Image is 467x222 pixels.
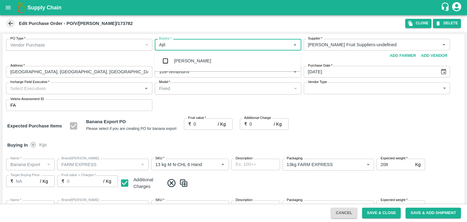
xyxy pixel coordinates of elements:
div: Additional Charges [133,176,163,190]
button: Save & Close [362,208,401,218]
p: ₹ [244,121,247,127]
label: SKU [155,198,164,203]
label: Fruit value [188,116,206,120]
label: Model [159,80,170,85]
p: ₹ [61,178,64,185]
label: Additional Charge [244,116,271,120]
p: 13kg FARM EXPRESS [287,161,333,168]
p: / Kg [218,121,226,127]
input: 0.0 [67,175,103,187]
p: / Kg [274,121,282,127]
input: SKU [153,202,209,210]
div: customer-support [441,2,451,13]
input: 0.0 [376,159,413,170]
button: Clone [405,19,431,28]
p: Kg [415,203,420,210]
a: Supply Chain [27,3,441,12]
label: Vendor Type [308,80,327,85]
input: Select Supplier [306,41,430,49]
div: buying_in [30,139,52,151]
label: PO Type [10,36,26,41]
label: Purchase Date [308,63,332,68]
button: Open [440,41,448,49]
button: Save & Add Shipment [406,208,461,218]
p: ₹ [188,121,191,127]
label: Brand/[PERSON_NAME] [61,156,99,161]
button: Open [219,202,227,210]
button: DELETE [433,19,461,28]
p: Kg [415,161,420,168]
h6: Buying In [5,139,30,151]
div: Additional Charges [120,175,163,191]
label: SKU [155,156,164,161]
p: Vendor Purchase [10,42,45,48]
p: Fixed [159,85,170,92]
input: Select Date [304,66,435,78]
label: Brand/[PERSON_NAME] [61,198,99,203]
input: 0.0 [376,200,413,212]
img: CloneIcon [179,178,188,188]
label: Packaging [287,198,303,203]
input: Create Brand/Marka [59,161,137,168]
label: Packaging [287,156,303,161]
input: Select Executives [8,84,140,92]
input: 0.0 [250,118,274,130]
label: Address [10,63,25,68]
p: FA [10,102,16,109]
span: Kgs [39,141,47,148]
label: Expected weight [381,156,407,161]
p: / Kg [103,178,111,185]
input: Select Buyers [157,41,289,49]
small: Please select if you are creating PO for banana export [86,127,176,131]
label: Expected weight [381,198,407,203]
input: 0.0 [194,118,218,130]
b: Supply Chain [27,5,61,11]
input: Name [8,202,43,210]
p: / Kg [40,178,48,185]
button: Close [291,41,299,49]
img: logo [15,2,27,14]
label: Description [236,198,253,203]
label: Buyers [159,36,171,41]
label: Target Buying Price [10,173,40,178]
button: Add Farmer [387,50,419,61]
b: Edit Purchase Order - PO/V/[PERSON_NAME]/173782 [19,21,133,26]
label: Incharge Field Executive [10,80,49,85]
input: Address [6,66,152,78]
button: Open [291,68,299,76]
input: Name [8,161,43,168]
div: account of current user [451,1,462,14]
label: Fruit value + Charges [61,173,96,178]
input: Create Brand/Marka [59,202,137,210]
label: Description [236,156,253,161]
button: Add Vendor [418,50,450,61]
input: Micropocket [157,68,281,76]
input: SKU [153,161,209,168]
label: Velens Assessment ID [10,97,44,102]
label: Name [10,156,21,161]
b: Banana Export PO [86,119,126,124]
strong: Expected Purchase Items [7,123,62,128]
button: Open [142,84,150,92]
label: Name [10,198,21,203]
button: Open [219,161,227,168]
div: [PERSON_NAME] [174,57,211,64]
p: 13kg FARM EXPRESS [287,203,333,210]
button: Choose date, selected date is Sep 4, 2025 [438,66,449,78]
label: Supplier [308,36,322,41]
input: 0.0 [16,175,40,187]
button: open drawer [1,1,15,15]
p: ₹ [10,178,13,185]
button: Cancel [331,208,357,218]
